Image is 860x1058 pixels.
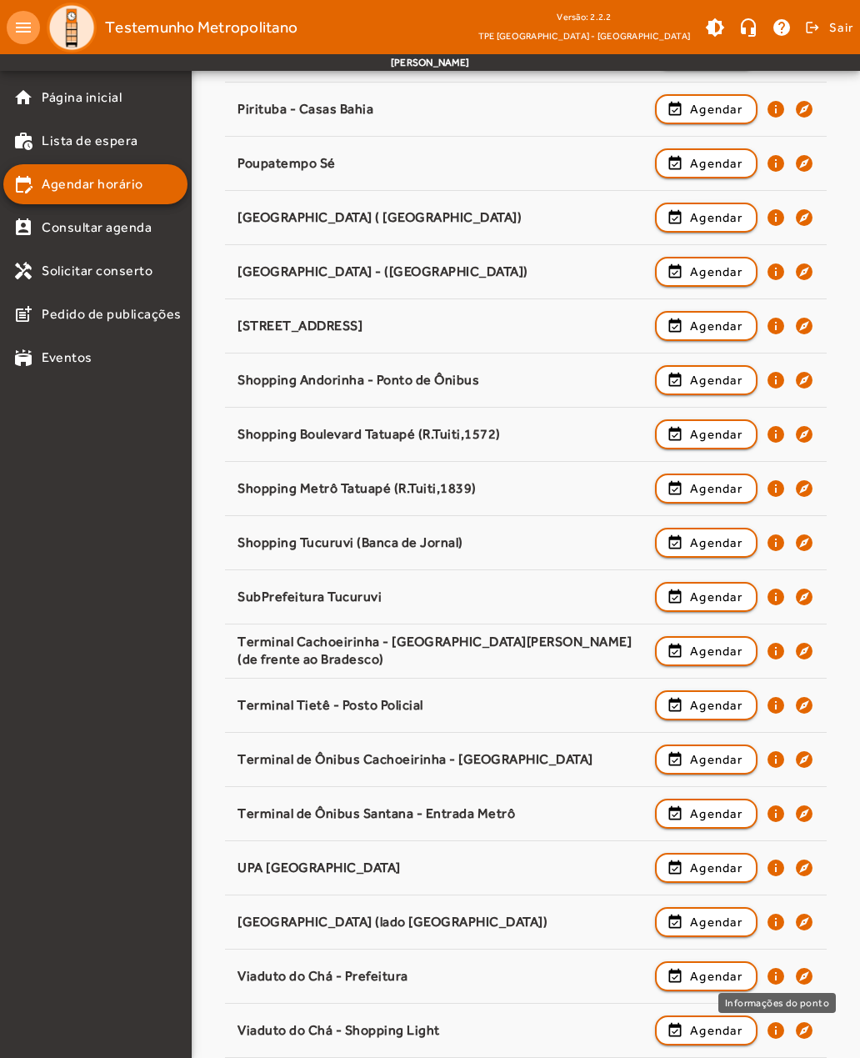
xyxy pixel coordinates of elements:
[766,99,786,119] mat-icon: info
[42,131,138,151] span: Lista de espera
[13,131,33,151] mat-icon: work_history
[655,636,757,666] button: Agendar
[13,174,33,194] mat-icon: edit_calendar
[794,695,814,715] mat-icon: explore
[766,587,786,607] mat-icon: info
[766,750,786,770] mat-icon: info
[690,533,742,553] span: Agendar
[794,804,814,824] mat-icon: explore
[690,370,742,390] span: Agendar
[655,1015,757,1045] button: Agendar
[237,751,647,769] div: Terminal de Ônibus Cachoeirinha - [GEOGRAPHIC_DATA]
[794,208,814,228] mat-icon: explore
[766,641,786,661] mat-icon: info
[13,261,33,281] mat-icon: handyman
[766,858,786,878] mat-icon: info
[718,993,836,1013] div: Informações do ponto
[655,799,757,829] button: Agendar
[237,697,647,715] div: Terminal Tietê - Posto Policial
[690,641,742,661] span: Agendar
[766,912,786,932] mat-icon: info
[690,695,742,715] span: Agendar
[690,262,742,282] span: Agendar
[237,372,647,389] div: Shopping Andorinha - Ponto de Ônibus
[42,88,122,108] span: Página inicial
[105,14,297,41] span: Testemunho Metropolitano
[766,370,786,390] mat-icon: info
[655,474,757,504] button: Agendar
[655,907,757,937] button: Agendar
[794,641,814,661] mat-icon: explore
[690,208,742,228] span: Agendar
[13,88,33,108] mat-icon: home
[478,7,690,28] div: Versão: 2.2.2
[829,14,853,41] span: Sair
[655,203,757,233] button: Agendar
[794,479,814,499] mat-icon: explore
[766,424,786,444] mat-icon: info
[478,28,690,44] span: TPE [GEOGRAPHIC_DATA] - [GEOGRAPHIC_DATA]
[655,419,757,449] button: Agendar
[802,15,853,40] button: Sair
[237,1022,647,1040] div: Viaduto do Chá - Shopping Light
[690,804,742,824] span: Agendar
[237,426,647,444] div: Shopping Boulevard Tatuapé (R.Tuiti,1572)
[655,690,757,720] button: Agendar
[794,966,814,986] mat-icon: explore
[655,853,757,883] button: Agendar
[237,209,647,227] div: [GEOGRAPHIC_DATA] ( [GEOGRAPHIC_DATA])
[42,261,152,281] span: Solicitar conserto
[655,745,757,775] button: Agendar
[237,263,647,281] div: [GEOGRAPHIC_DATA] - ([GEOGRAPHIC_DATA])
[690,966,742,986] span: Agendar
[42,348,92,368] span: Eventos
[690,99,742,119] span: Agendar
[237,480,647,498] div: Shopping Metrô Tatuapé (R.Tuiti,1839)
[794,424,814,444] mat-icon: explore
[766,1020,786,1040] mat-icon: info
[237,968,647,985] div: Viaduto do Chá - Prefeitura
[690,858,742,878] span: Agendar
[690,316,742,336] span: Agendar
[237,155,647,173] div: Poupatempo Sé
[794,912,814,932] mat-icon: explore
[766,316,786,336] mat-icon: info
[690,1020,742,1040] span: Agendar
[42,174,143,194] span: Agendar horário
[13,218,33,238] mat-icon: perm_contact_calendar
[690,912,742,932] span: Agendar
[794,153,814,173] mat-icon: explore
[7,11,40,44] mat-icon: menu
[766,533,786,553] mat-icon: info
[655,94,757,124] button: Agendar
[690,479,742,499] span: Agendar
[766,695,786,715] mat-icon: info
[766,479,786,499] mat-icon: info
[794,750,814,770] mat-icon: explore
[655,311,757,341] button: Agendar
[794,99,814,119] mat-icon: explore
[655,257,757,287] button: Agendar
[655,582,757,612] button: Agendar
[794,533,814,553] mat-icon: explore
[794,1020,814,1040] mat-icon: explore
[237,318,647,335] div: [STREET_ADDRESS]
[13,304,33,324] mat-icon: post_add
[766,208,786,228] mat-icon: info
[794,587,814,607] mat-icon: explore
[47,3,97,53] img: Logo TPE
[237,914,647,931] div: [GEOGRAPHIC_DATA] (lado [GEOGRAPHIC_DATA])
[40,3,297,53] a: Testemunho Metropolitano
[690,587,742,607] span: Agendar
[794,370,814,390] mat-icon: explore
[237,534,647,552] div: Shopping Tucuruvi (Banca de Jornal)
[237,589,647,606] div: SubPrefeitura Tucuruvi
[766,966,786,986] mat-icon: info
[766,153,786,173] mat-icon: info
[237,634,647,669] div: Terminal Cachoeirinha - [GEOGRAPHIC_DATA][PERSON_NAME] (de frente ao Bradesco)
[237,805,647,823] div: Terminal de Ônibus Santana - Entrada Metrô
[794,858,814,878] mat-icon: explore
[655,148,757,178] button: Agendar
[766,262,786,282] mat-icon: info
[237,860,647,877] div: UPA [GEOGRAPHIC_DATA]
